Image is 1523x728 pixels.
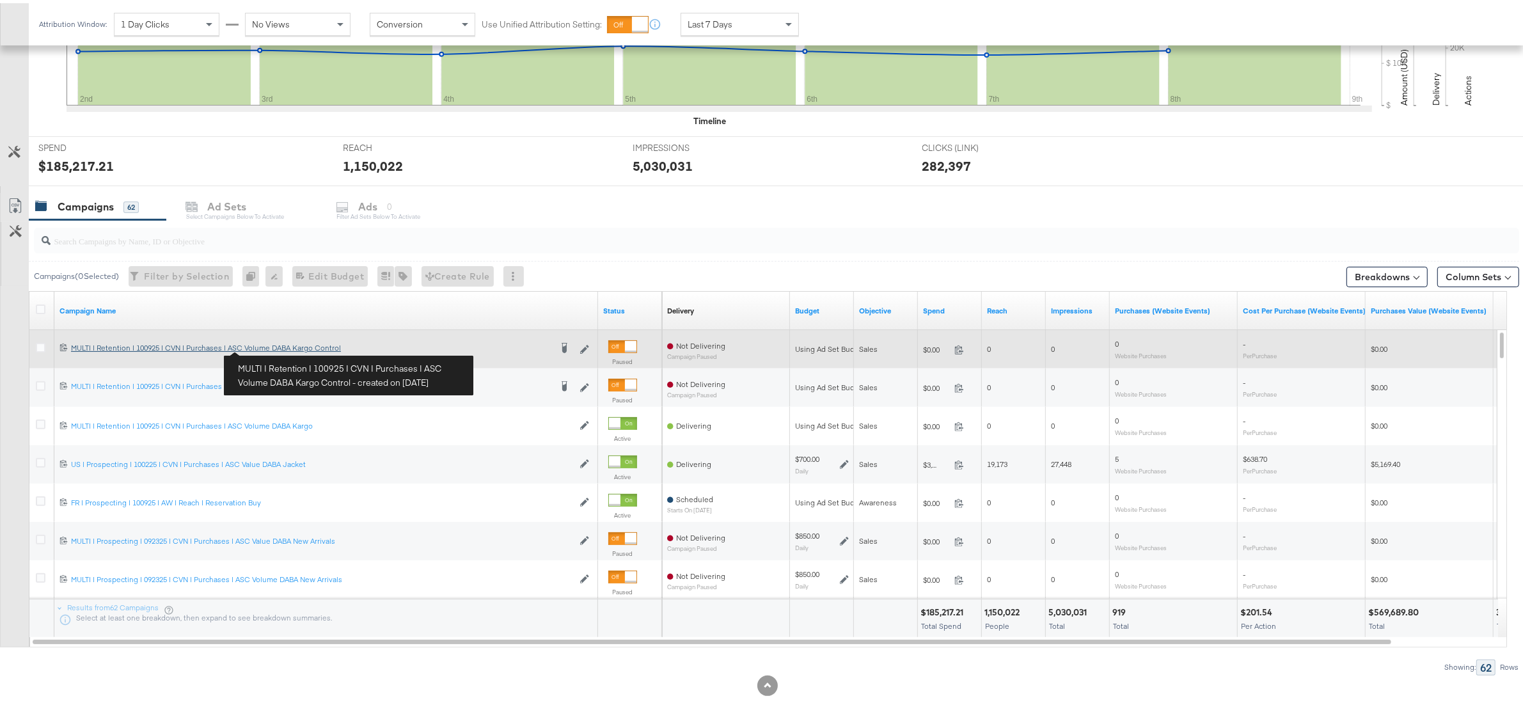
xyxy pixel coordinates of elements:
span: $0.00 [1371,533,1387,542]
div: 5,030,031 [633,154,693,172]
text: Amount (USD) [1398,46,1410,102]
label: Paused [608,393,637,401]
a: The total value of the purchase actions tracked by your Custom Audience pixel on your website aft... [1371,303,1488,313]
span: $0.00 [923,572,949,582]
span: Not Delivering [676,338,725,347]
span: - [1243,566,1245,576]
button: Column Sets [1437,264,1519,284]
div: Campaigns [58,196,114,211]
span: 0 [1115,566,1119,576]
span: 0 [1051,418,1055,427]
a: MULTI | Prospecting | 092325 | CVN | Purchases | ASC Value DABA New Arrivals [71,533,573,544]
span: 0 [1115,336,1119,345]
div: $185,217.21 [920,603,967,615]
a: MULTI | Retention | 100925 | CVN | Purchases | ASC Volume DABA Kargo [71,418,573,429]
div: Attribution Window: [38,17,107,26]
sub: Per Purchase [1243,425,1277,433]
span: $3,193.50 [923,457,949,466]
span: Not Delivering [676,568,725,578]
label: Active [608,431,637,439]
a: Reflects the ability of your Ad Campaign to achieve delivery based on ad states, schedule and bud... [667,303,694,313]
span: - [1243,489,1245,499]
span: - [1243,528,1245,537]
span: 0 [1051,495,1055,504]
span: Not Delivering [676,530,725,539]
div: $185,217.21 [38,154,114,172]
span: Total [1369,618,1385,628]
a: Your campaign's objective. [859,303,913,313]
a: Your campaign name. [59,303,593,313]
span: 0 [1115,528,1119,537]
span: 1 Day Clicks [121,15,170,27]
label: Active [608,508,637,516]
sub: Per Purchase [1243,502,1277,510]
div: FR | Prospecting | 100925 | AW | Reach | Reservation Buy [71,495,573,505]
sub: Website Purchases [1115,425,1167,433]
a: MULTI | Prospecting | 092325 | CVN | Purchases | ASC Volume DABA New Arrivals [71,571,573,582]
sub: Per Purchase [1243,579,1277,587]
sub: Campaign Paused [667,542,725,549]
span: Sales [859,571,878,581]
label: Use Unified Attribution Setting: [482,15,602,28]
span: Not Delivering [676,376,725,386]
div: MULTI | Prospecting | 092325 | CVN | Purchases | ASC Volume DABA New Arrivals [71,571,573,582]
span: 5 [1115,451,1119,461]
span: $0.00 [923,418,949,428]
div: MULTI | Retention | 100925 | CVN | Purchases | ASC Volume DABA Kargo PDP [71,378,551,388]
sub: Website Purchases [1115,502,1167,510]
a: MULTI | Retention | 100925 | CVN | Purchases | ASC Volume DABA Kargo PDP [71,378,551,391]
span: No Views [252,15,290,27]
span: 0 [1115,374,1119,384]
span: $0.00 [1371,418,1387,427]
span: 0 [987,571,991,581]
sub: Website Purchases [1115,387,1167,395]
a: Shows the current state of your Ad Campaign. [603,303,657,313]
div: US | Prospecting | 100225 | CVN | Purchases | ASC Value DABA Jacket [71,456,573,466]
span: Sales [859,379,878,389]
span: Sales [859,341,878,351]
div: Using Ad Set Budget [795,495,866,505]
a: The number of times a purchase was made tracked by your Custom Audience pixel on your website aft... [1115,303,1233,313]
span: 0 [1115,413,1119,422]
span: 27,448 [1051,456,1071,466]
a: The average cost for each purchase tracked by your Custom Audience pixel on your website after pe... [1243,303,1366,313]
span: $0.00 [1371,571,1387,581]
span: $0.00 [1371,495,1387,504]
span: 0 [987,341,991,351]
span: - [1243,413,1245,422]
span: Last 7 Days [688,15,732,27]
span: Scheduled [676,491,713,501]
sub: Per Purchase [1243,387,1277,395]
sub: Website Purchases [1115,464,1167,471]
a: US | Prospecting | 100225 | CVN | Purchases | ASC Value DABA Jacket [71,456,573,467]
label: Paused [608,354,637,363]
span: $5,169.40 [1371,456,1400,466]
div: 5,030,031 [1048,603,1091,615]
span: 19,173 [987,456,1007,466]
sub: Website Purchases [1115,579,1167,587]
div: Rows [1499,660,1519,669]
div: Using Ad Set Budget [795,341,866,351]
div: Using Ad Set Budget [795,418,866,428]
input: Search Campaigns by Name, ID or Objective [51,220,1380,245]
div: 62 [1476,656,1495,672]
div: 282,397 [922,154,972,172]
span: $638.70 [1243,451,1267,461]
span: Sales [859,533,878,542]
div: Using Ad Set Budget [795,379,866,390]
div: 62 [123,198,139,210]
sub: Per Purchase [1243,464,1277,471]
span: Per Action [1241,618,1276,628]
div: 1,150,022 [984,603,1023,615]
span: Delivering [676,456,711,466]
sub: Campaign Paused [667,350,725,357]
span: Delivering [676,418,711,427]
text: Actions [1462,72,1474,102]
a: The maximum amount you're willing to spend on your ads, on average each day or over the lifetime ... [795,303,849,313]
span: $0.00 [923,495,949,505]
span: 0 [987,533,991,542]
sub: Daily [795,464,809,471]
div: Showing: [1444,660,1476,669]
label: Paused [608,585,637,593]
sub: starts on [DATE] [667,503,713,510]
